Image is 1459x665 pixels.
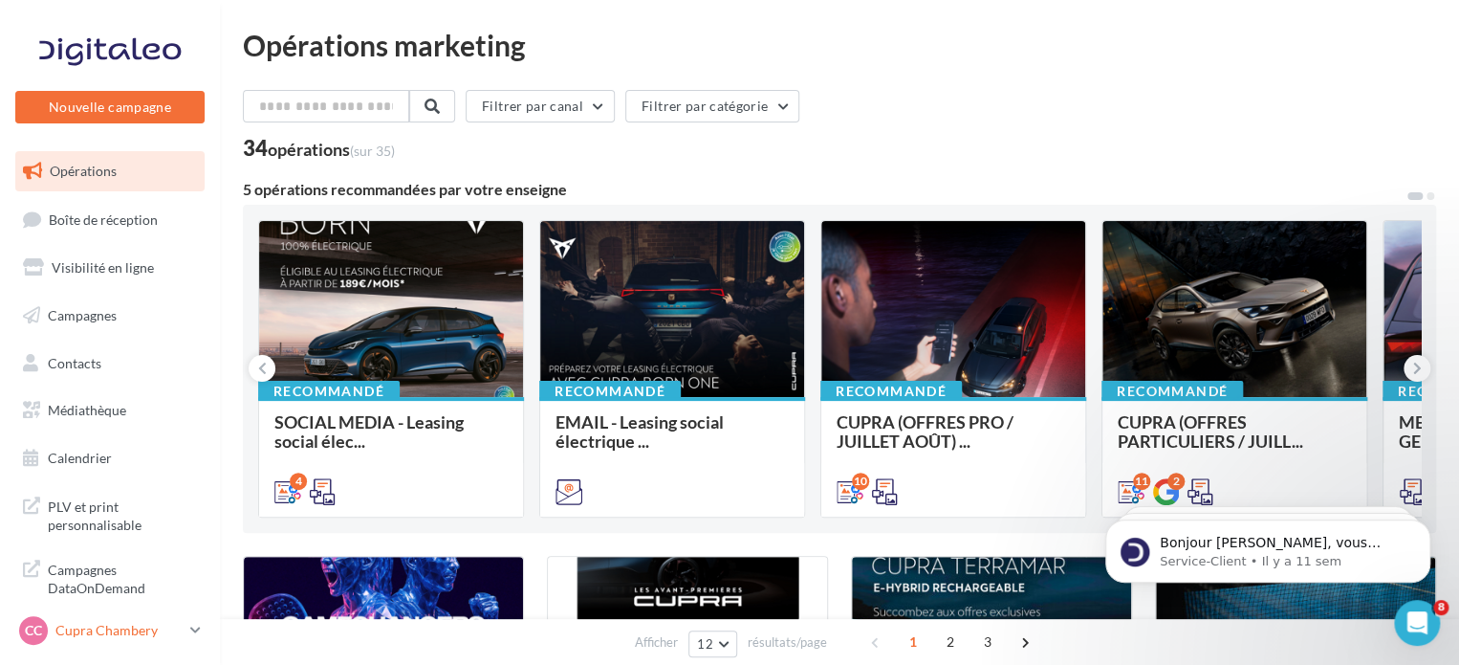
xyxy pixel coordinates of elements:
div: 4 [290,473,307,490]
span: Boîte de réception [49,211,158,227]
span: Opérations [50,163,117,179]
span: 3 [972,627,1003,657]
button: 12 [688,631,737,657]
div: 34 [243,138,395,159]
span: CC [25,621,42,640]
span: 2 [935,627,966,657]
iframe: Intercom live chat [1394,600,1440,646]
div: 2 [1167,473,1185,490]
button: Filtrer par catégorie [625,90,799,122]
a: Calendrier [11,438,208,478]
a: Médiathèque [11,390,208,431]
a: PLV et print personnalisable [11,486,208,543]
span: Calendrier [48,450,112,466]
p: Cupra Chambery [55,621,183,640]
span: Campagnes DataOnDemand [48,557,197,598]
a: Opérations [11,151,208,191]
div: Opérations marketing [243,31,1436,59]
span: 12 [697,636,713,652]
button: Filtrer par canal [466,90,615,122]
div: 5 opérations recommandées par votre enseigne [243,182,1405,197]
span: Médiathèque [48,402,126,418]
span: CUPRA (OFFRES PARTICULIERS / JUILL... [1118,411,1303,452]
span: 1 [898,627,928,657]
div: Recommandé [539,381,681,402]
a: Boîte de réception [11,199,208,240]
a: CC Cupra Chambery [15,612,205,649]
a: Contacts [11,344,208,384]
a: Campagnes [11,296,208,336]
span: Afficher [635,633,678,652]
span: résultats/page [748,633,827,652]
span: Contacts [48,354,101,370]
span: 8 [1433,600,1448,615]
iframe: Intercom notifications message [1077,479,1459,613]
span: PLV et print personnalisable [48,494,197,535]
span: CUPRA (OFFRES PRO / JUILLET AOÛT) ... [837,411,1013,452]
a: Campagnes DataOnDemand [11,549,208,606]
div: 11 [1133,473,1150,490]
span: EMAIL - Leasing social électrique ... [555,411,724,452]
a: Visibilité en ligne [11,248,208,288]
div: opérations [268,141,395,158]
div: 10 [852,473,869,490]
div: Recommandé [258,381,400,402]
div: Recommandé [1101,381,1243,402]
span: SOCIAL MEDIA - Leasing social élec... [274,411,464,452]
div: Recommandé [820,381,962,402]
span: (sur 35) [350,143,395,159]
span: Campagnes [48,307,117,323]
span: Visibilité en ligne [52,259,154,276]
button: Nouvelle campagne [15,91,205,123]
